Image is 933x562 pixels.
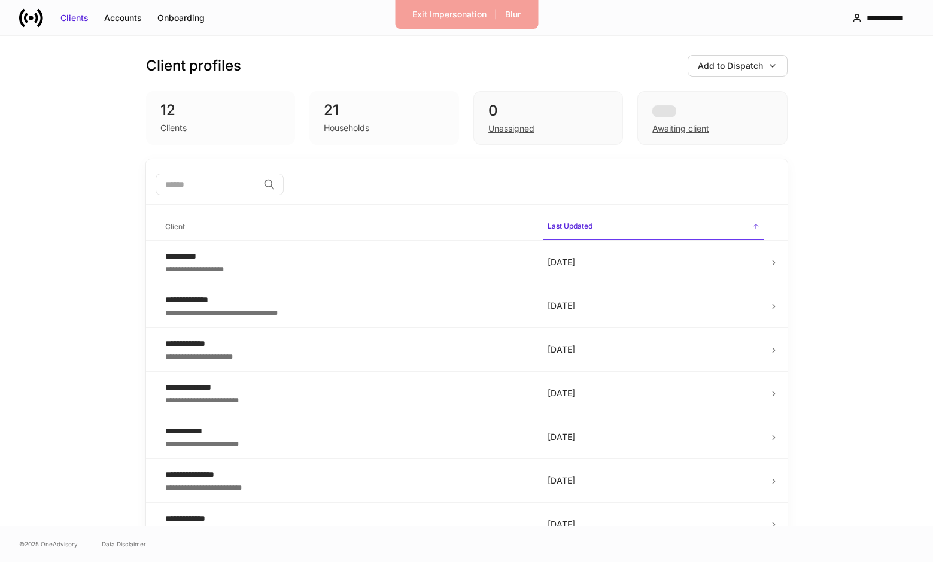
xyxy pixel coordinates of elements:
[160,122,187,134] div: Clients
[104,12,142,24] div: Accounts
[146,56,241,75] h3: Client profiles
[548,344,759,356] p: [DATE]
[102,539,146,549] a: Data Disclaimer
[60,12,89,24] div: Clients
[473,91,623,145] div: 0Unassigned
[324,122,369,134] div: Households
[652,123,709,135] div: Awaiting client
[548,256,759,268] p: [DATE]
[488,123,534,135] div: Unassigned
[157,12,205,24] div: Onboarding
[405,5,494,24] button: Exit Impersonation
[548,518,759,530] p: [DATE]
[688,55,788,77] button: Add to Dispatch
[96,8,150,28] button: Accounts
[548,431,759,443] p: [DATE]
[543,214,764,240] span: Last Updated
[160,101,281,120] div: 12
[165,221,185,232] h6: Client
[412,8,487,20] div: Exit Impersonation
[637,91,787,145] div: Awaiting client
[497,5,528,24] button: Blur
[488,101,608,120] div: 0
[548,220,592,232] h6: Last Updated
[698,60,763,72] div: Add to Dispatch
[19,539,78,549] span: © 2025 OneAdvisory
[150,8,212,28] button: Onboarding
[324,101,445,120] div: 21
[53,8,96,28] button: Clients
[548,475,759,487] p: [DATE]
[548,387,759,399] p: [DATE]
[548,300,759,312] p: [DATE]
[505,8,521,20] div: Blur
[160,215,533,239] span: Client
